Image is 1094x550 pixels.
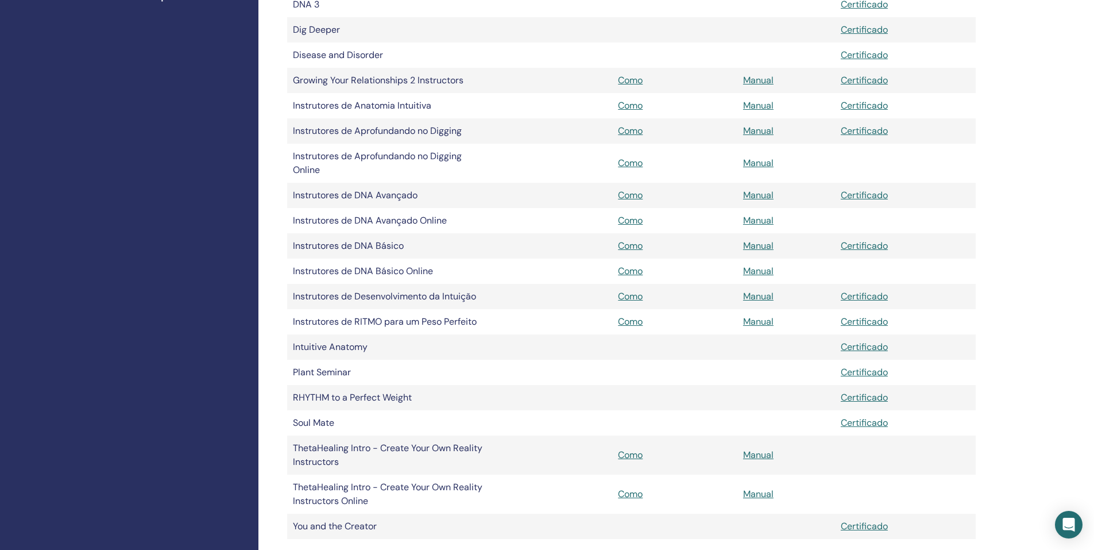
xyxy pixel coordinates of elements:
[841,74,888,86] a: Certificado
[287,385,494,410] td: RHYTHM to a Perfect Weight
[743,265,774,277] a: Manual
[287,309,494,334] td: Instrutores de RITMO para um Peso Perfeito
[287,259,494,284] td: Instrutores de DNA Básico Online
[618,214,643,226] a: Como
[287,284,494,309] td: Instrutores de Desenvolvimento da Intuição
[743,214,774,226] a: Manual
[841,316,888,328] a: Certificado
[841,417,888,429] a: Certificado
[841,391,888,403] a: Certificado
[287,68,494,93] td: Growing Your Relationships 2 Instructors
[618,488,643,500] a: Como
[743,74,774,86] a: Manual
[841,189,888,201] a: Certificado
[841,520,888,532] a: Certificado
[287,334,494,360] td: Intuitive Anatomy
[287,233,494,259] td: Instrutores de DNA Básico
[287,17,494,43] td: Dig Deeper
[618,449,643,461] a: Como
[743,240,774,252] a: Manual
[287,436,494,475] td: ThetaHealing Intro - Create Your Own Reality Instructors
[743,125,774,137] a: Manual
[618,74,643,86] a: Como
[618,189,643,201] a: Como
[287,514,494,539] td: You and the Creator
[841,341,888,353] a: Certificado
[287,93,494,118] td: Instrutores de Anatomia Intuitiva
[743,488,774,500] a: Manual
[1055,511,1083,539] div: Open Intercom Messenger
[618,265,643,277] a: Como
[287,118,494,144] td: Instrutores de Aprofundando no Digging
[743,189,774,201] a: Manual
[743,99,774,111] a: Manual
[743,316,774,328] a: Manual
[618,125,643,137] a: Como
[287,360,494,385] td: Plant Seminar
[618,157,643,169] a: Como
[287,475,494,514] td: ThetaHealing Intro - Create Your Own Reality Instructors Online
[287,183,494,208] td: Instrutores de DNA Avançado
[287,43,494,68] td: Disease and Disorder
[841,290,888,302] a: Certificado
[287,144,494,183] td: Instrutores de Aprofundando no Digging Online
[287,208,494,233] td: Instrutores de DNA Avançado Online
[743,449,774,461] a: Manual
[618,240,643,252] a: Como
[841,125,888,137] a: Certificado
[743,157,774,169] a: Manual
[743,290,774,302] a: Manual
[841,366,888,378] a: Certificado
[841,24,888,36] a: Certificado
[841,99,888,111] a: Certificado
[841,240,888,252] a: Certificado
[618,99,643,111] a: Como
[841,49,888,61] a: Certificado
[618,290,643,302] a: Como
[618,316,643,328] a: Como
[287,410,494,436] td: Soul Mate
